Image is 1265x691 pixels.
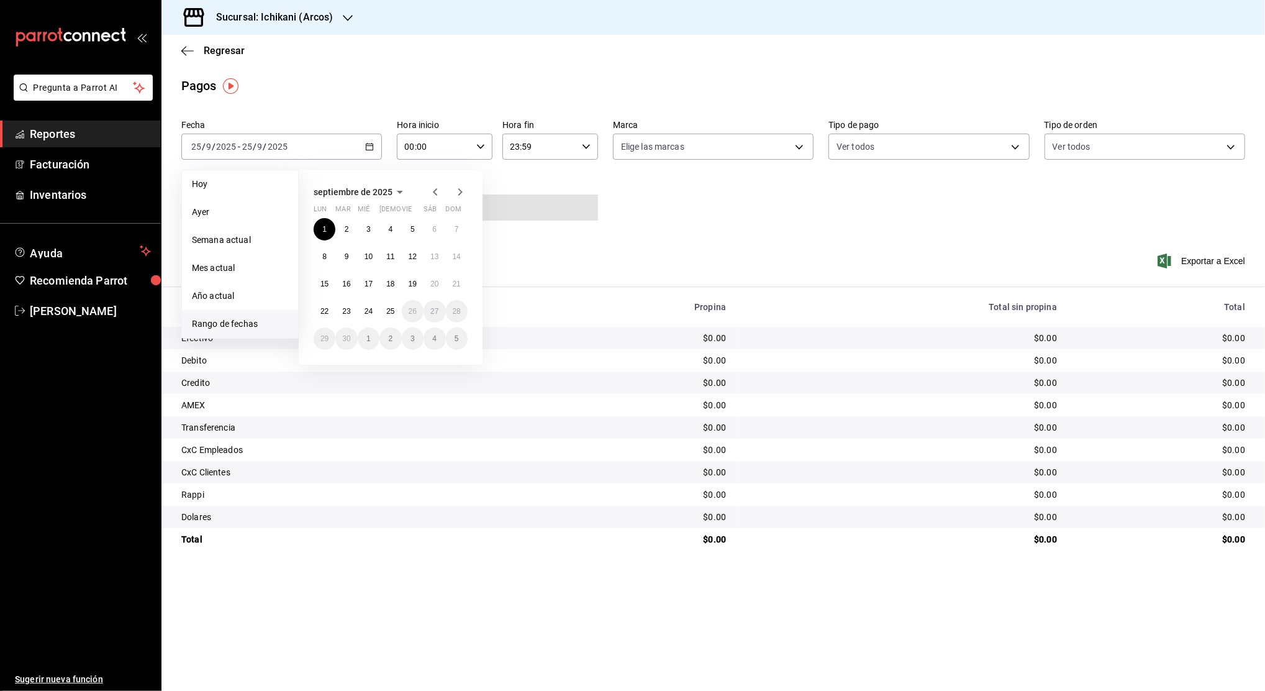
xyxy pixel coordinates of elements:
abbr: 2 de septiembre de 2025 [345,225,349,234]
div: $0.00 [1077,466,1245,478]
div: Total [1077,302,1245,312]
button: 21 de septiembre de 2025 [446,273,468,295]
button: Pregunta a Parrot AI [14,75,153,101]
abbr: 3 de octubre de 2025 [410,334,415,343]
div: $0.00 [746,332,1057,344]
div: $0.00 [1077,444,1245,456]
div: $0.00 [1077,533,1245,546]
button: 13 de septiembre de 2025 [424,245,445,268]
span: Elige las marcas [621,140,684,153]
abbr: lunes [314,205,327,218]
div: $0.00 [552,444,727,456]
button: 8 de septiembre de 2025 [314,245,335,268]
button: 20 de septiembre de 2025 [424,273,445,295]
span: [PERSON_NAME] [30,303,151,319]
span: / [212,142,215,152]
span: Año actual [192,290,288,303]
abbr: 23 de septiembre de 2025 [342,307,350,316]
abbr: martes [335,205,350,218]
button: 7 de septiembre de 2025 [446,218,468,240]
abbr: 29 de septiembre de 2025 [320,334,329,343]
button: 18 de septiembre de 2025 [379,273,401,295]
abbr: 5 de septiembre de 2025 [410,225,415,234]
span: Inventarios [30,186,151,203]
input: -- [242,142,253,152]
button: 24 de septiembre de 2025 [358,300,379,323]
button: 2 de septiembre de 2025 [335,218,357,240]
button: 15 de septiembre de 2025 [314,273,335,295]
div: Total sin propina [746,302,1057,312]
abbr: sábado [424,205,437,218]
abbr: 5 de octubre de 2025 [455,334,459,343]
img: Tooltip marker [223,78,238,94]
div: Transferencia [181,421,532,434]
input: -- [257,142,263,152]
button: 11 de septiembre de 2025 [379,245,401,268]
label: Marca [613,121,814,130]
abbr: 28 de septiembre de 2025 [453,307,461,316]
input: ---- [267,142,288,152]
abbr: viernes [402,205,412,218]
div: Credito [181,377,532,389]
abbr: 4 de octubre de 2025 [432,334,437,343]
abbr: miércoles [358,205,370,218]
abbr: 2 de octubre de 2025 [389,334,393,343]
div: $0.00 [552,511,727,523]
label: Hora inicio [397,121,492,130]
button: 30 de septiembre de 2025 [335,327,357,350]
span: Mes actual [192,262,288,275]
abbr: 1 de septiembre de 2025 [322,225,327,234]
abbr: jueves [379,205,453,218]
button: 2 de octubre de 2025 [379,327,401,350]
div: $0.00 [1077,332,1245,344]
span: Ver todos [1053,140,1090,153]
abbr: 1 de octubre de 2025 [366,334,371,343]
button: 16 de septiembre de 2025 [335,273,357,295]
abbr: 27 de septiembre de 2025 [430,307,438,316]
abbr: 22 de septiembre de 2025 [320,307,329,316]
div: $0.00 [746,399,1057,411]
button: 5 de octubre de 2025 [446,327,468,350]
span: septiembre de 2025 [314,187,392,197]
div: $0.00 [746,533,1057,546]
abbr: 13 de septiembre de 2025 [430,252,438,261]
a: Pregunta a Parrot AI [9,90,153,103]
div: Dolares [181,511,532,523]
abbr: 17 de septiembre de 2025 [365,280,373,288]
div: Debito [181,354,532,367]
span: Reportes [30,126,151,142]
span: Regresar [204,45,245,57]
abbr: 26 de septiembre de 2025 [409,307,417,316]
button: 6 de septiembre de 2025 [424,218,445,240]
abbr: 3 de septiembre de 2025 [366,225,371,234]
div: Rappi [181,488,532,501]
span: Ver todos [837,140,874,153]
div: $0.00 [746,377,1057,389]
button: 26 de septiembre de 2025 [402,300,424,323]
button: 4 de octubre de 2025 [424,327,445,350]
abbr: 24 de septiembre de 2025 [365,307,373,316]
button: 14 de septiembre de 2025 [446,245,468,268]
button: 19 de septiembre de 2025 [402,273,424,295]
button: 9 de septiembre de 2025 [335,245,357,268]
button: open_drawer_menu [137,32,147,42]
abbr: domingo [446,205,461,218]
button: 25 de septiembre de 2025 [379,300,401,323]
span: Recomienda Parrot [30,272,151,289]
abbr: 20 de septiembre de 2025 [430,280,438,288]
div: $0.00 [552,354,727,367]
span: / [253,142,256,152]
span: Ayuda [30,244,135,259]
span: / [202,142,206,152]
div: $0.00 [1077,421,1245,434]
div: $0.00 [552,421,727,434]
span: Hoy [192,178,288,191]
button: 22 de septiembre de 2025 [314,300,335,323]
span: Rango de fechas [192,318,288,331]
abbr: 15 de septiembre de 2025 [320,280,329,288]
span: Pregunta a Parrot AI [34,81,134,94]
button: 29 de septiembre de 2025 [314,327,335,350]
abbr: 4 de septiembre de 2025 [389,225,393,234]
span: Ayer [192,206,288,219]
